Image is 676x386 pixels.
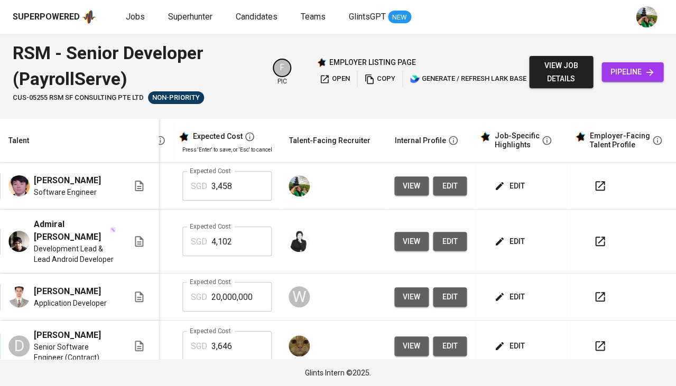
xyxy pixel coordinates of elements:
span: Candidates [236,12,277,22]
span: edit [441,180,458,193]
img: lark [410,74,420,84]
button: view [394,287,429,307]
img: Glints Star [317,58,326,67]
div: Talent [8,134,29,147]
img: medwi@glints.com [289,231,310,252]
a: Teams [301,11,328,24]
a: Superhunter [168,11,215,24]
span: [PERSON_NAME] [34,285,101,298]
span: NEW [388,12,411,23]
div: Talent-Facing Recruiter [289,134,370,147]
span: [PERSON_NAME] [34,174,101,187]
button: view [394,232,429,251]
div: F [273,59,291,77]
div: W [289,286,310,307]
span: Superhunter [168,12,212,22]
span: Application Developer [34,298,107,308]
span: Non-Priority [148,93,204,103]
span: CUS-05255 RSM SF CONSULTING PTE LTD [13,93,144,103]
span: view [403,180,420,193]
span: view [403,235,420,248]
div: Internal Profile [394,134,446,147]
button: edit [433,336,467,356]
span: pipeline [610,65,655,79]
img: ec6c0910-f960-4a00-a8f8-c5744e41279e.jpg [289,335,310,356]
button: copy [362,71,398,87]
p: SGD [191,291,207,304]
button: edit [492,287,529,307]
span: Development Lead & Lead Android Developer [34,243,116,265]
div: Expected Cost [193,132,242,142]
p: employer listing page [329,57,416,68]
span: edit [496,340,524,353]
img: glints_star.svg [178,131,189,142]
img: glints_star.svg [479,131,490,142]
span: Jobs [126,12,145,22]
p: SGD [191,180,207,193]
span: edit [441,235,458,248]
img: eva@glints.com [289,175,310,196]
div: Talent(s) in Pipeline’s Final Stages [148,91,204,104]
span: copy [364,73,395,85]
span: Admiral [PERSON_NAME] [34,218,108,243]
button: view job details [529,56,593,88]
img: app logo [82,9,96,25]
div: RSM - Senior Developer (PayrollServe) [13,40,260,91]
div: pic [273,59,291,86]
button: open [317,71,353,87]
span: view [403,290,420,304]
button: view [394,176,429,196]
button: lark generate / refresh lark base [407,71,529,87]
div: D [8,335,30,356]
button: edit [433,287,467,307]
span: open [319,73,350,85]
img: glints_star.svg [575,131,585,142]
a: Jobs [126,11,147,24]
div: Superpowered [13,11,80,23]
button: view [394,336,429,356]
img: Ryan GUNAWAN [8,175,30,196]
a: pipeline [601,62,663,82]
span: edit [441,290,458,304]
img: Ilham Patri [8,286,30,307]
button: edit [433,176,467,196]
button: edit [433,232,467,251]
span: edit [441,340,458,353]
p: Press 'Enter' to save, or 'Esc' to cancel [182,146,272,154]
span: edit [496,290,524,304]
span: Software Engineer [34,187,97,197]
span: generate / refresh lark base [410,73,526,85]
img: magic_wand.svg [109,227,116,233]
a: Candidates [236,11,280,24]
span: [PERSON_NAME] [34,329,101,342]
span: Teams [301,12,326,22]
img: Admiral Sultano Harly [8,231,30,252]
span: edit [496,180,524,193]
div: Employer-Facing Talent Profile [589,131,650,150]
span: view job details [538,59,585,85]
span: GlintsGPT [349,12,386,22]
span: Senior Software Engineer (Contract) [34,342,116,363]
p: SGD [191,236,207,248]
span: view [403,340,420,353]
div: Job-Specific Highlights [494,131,539,150]
a: Superpoweredapp logo [13,9,96,25]
button: edit [492,336,529,356]
p: SGD [191,340,207,353]
button: edit [492,176,529,196]
img: eva@glints.com [636,6,657,27]
span: edit [496,235,524,248]
button: edit [492,232,529,251]
a: GlintsGPT NEW [349,11,411,24]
